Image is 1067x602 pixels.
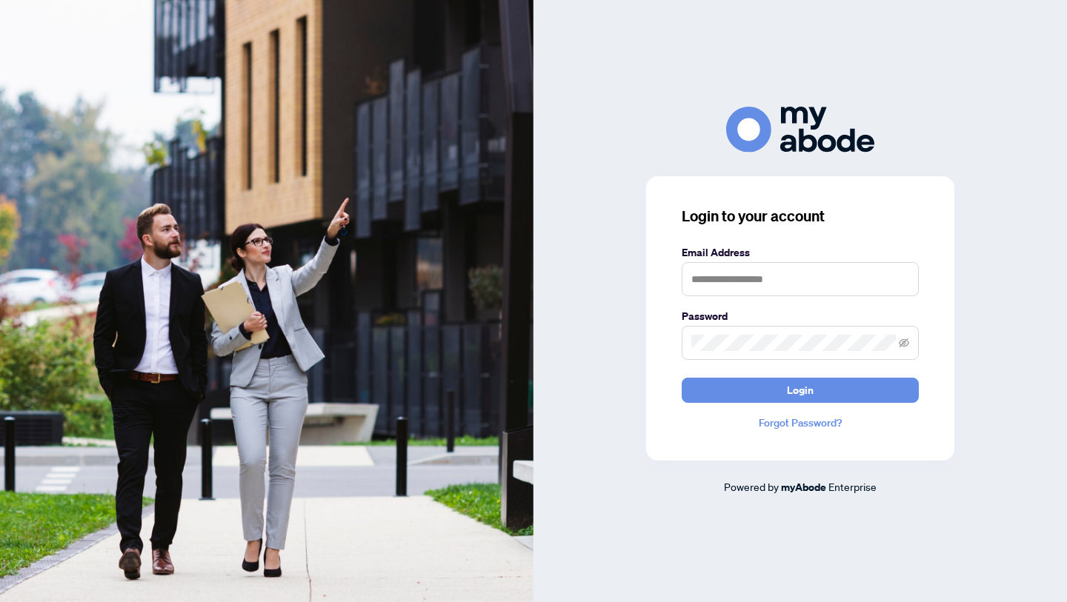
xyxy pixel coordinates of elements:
span: Enterprise [828,480,877,493]
label: Password [682,308,919,324]
button: Login [682,378,919,403]
h3: Login to your account [682,206,919,227]
a: Forgot Password? [682,415,919,431]
label: Email Address [682,244,919,261]
span: Login [787,378,814,402]
a: myAbode [781,479,826,495]
span: eye-invisible [899,338,909,348]
span: Powered by [724,480,779,493]
img: ma-logo [726,107,874,152]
